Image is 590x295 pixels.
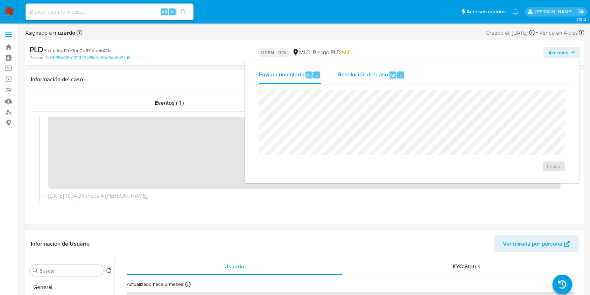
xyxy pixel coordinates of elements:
b: PLD [29,44,43,55]
span: Vence en 4 días [539,29,578,37]
span: Acciones [548,47,568,58]
span: Ver mirada por persona [503,235,562,252]
p: Actualizado hace 2 meses [127,281,183,288]
span: Resolución del caso [338,71,388,79]
div: Creado el: [DATE] [486,28,535,37]
span: r [400,72,401,78]
button: Volver al orden por defecto [106,268,112,275]
span: MID [342,48,352,56]
b: Person ID [29,55,49,61]
input: Buscar [40,268,100,274]
p: nicolas.luzardo@mercadolibre.com [535,8,575,15]
span: Alt [390,72,396,78]
button: Buscar [33,268,38,273]
button: Acciones [543,47,580,58]
span: - [536,28,538,37]
span: s [171,8,173,15]
button: search-icon [176,7,191,17]
a: Notificaciones [513,9,519,15]
p: OPEN - ROI [258,48,289,57]
div: MLC [292,49,310,56]
input: Buscar usuario o caso... [26,7,194,16]
a: Salir [577,8,585,15]
span: c [316,72,318,78]
b: nluzardo [52,29,75,37]
button: Ver mirada por persona [494,235,579,252]
span: KYC Status [452,262,480,270]
span: Alt [162,8,167,15]
span: Accesos rápidos [466,8,506,15]
span: Riesgo PLD: [313,49,352,56]
span: Alt [306,72,312,78]
span: Asignado a [25,29,75,37]
span: Usuario [224,262,244,270]
span: Eventos ( 1 ) [155,99,184,107]
h1: Información del caso [31,76,579,83]
span: # hJhsAgd2cKlhn2b9YXnekAQs [43,47,111,54]
span: Enviar comentario [259,71,304,79]
h1: Información de Usuario [31,240,90,247]
a: 06f86d36b132376cf8fe5c65d3aa5c37 [50,55,130,61]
